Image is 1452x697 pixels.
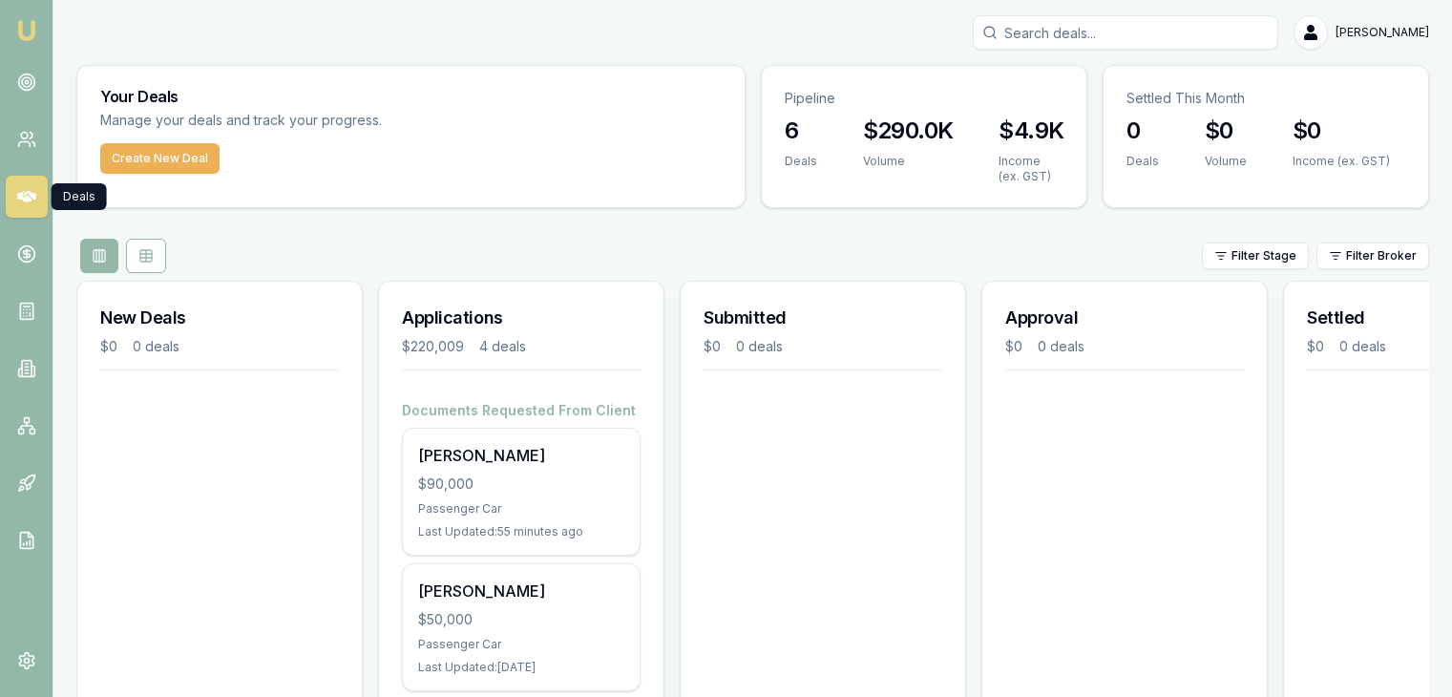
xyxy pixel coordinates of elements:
h3: $4.9K [999,116,1063,146]
div: 0 deals [1339,337,1386,356]
div: Last Updated: [DATE] [418,660,624,675]
div: $90,000 [418,475,624,494]
div: Deals [785,154,817,169]
div: Passenger Car [418,501,624,517]
h3: 6 [785,116,817,146]
div: 4 deals [479,337,526,356]
div: [PERSON_NAME] [418,580,624,602]
h3: Approval [1005,305,1244,331]
h4: Documents Requested From Client [402,401,641,420]
div: [PERSON_NAME] [418,444,624,467]
h3: 0 [1126,116,1159,146]
h3: $0 [1293,116,1390,146]
h3: $0 [1205,116,1247,146]
div: 0 deals [133,337,179,356]
span: [PERSON_NAME] [1336,25,1429,40]
div: Deals [1126,154,1159,169]
div: $50,000 [418,610,624,629]
span: Filter Stage [1231,248,1296,264]
span: Filter Broker [1346,248,1417,264]
div: 0 deals [736,337,783,356]
h3: $290.0K [863,116,954,146]
div: $0 [704,337,721,356]
div: $0 [100,337,117,356]
div: $0 [1005,337,1022,356]
div: Passenger Car [418,637,624,652]
input: Search deals [973,15,1278,50]
img: emu-icon-u.png [15,19,38,42]
p: Manage your deals and track your progress. [100,110,589,132]
h3: Applications [402,305,641,331]
div: Volume [863,154,954,169]
h3: Your Deals [100,89,722,104]
p: Pipeline [785,89,1063,108]
div: $0 [1307,337,1324,356]
button: Create New Deal [100,143,220,174]
h3: New Deals [100,305,339,331]
h3: Submitted [704,305,942,331]
div: Volume [1205,154,1247,169]
button: Filter Broker [1316,243,1429,269]
div: 0 deals [1038,337,1084,356]
div: Deals [52,183,107,210]
div: $220,009 [402,337,464,356]
button: Filter Stage [1202,243,1309,269]
p: Settled This Month [1126,89,1405,108]
div: Income (ex. GST) [1293,154,1390,169]
div: Income (ex. GST) [999,154,1063,184]
div: Last Updated: 55 minutes ago [418,524,624,539]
